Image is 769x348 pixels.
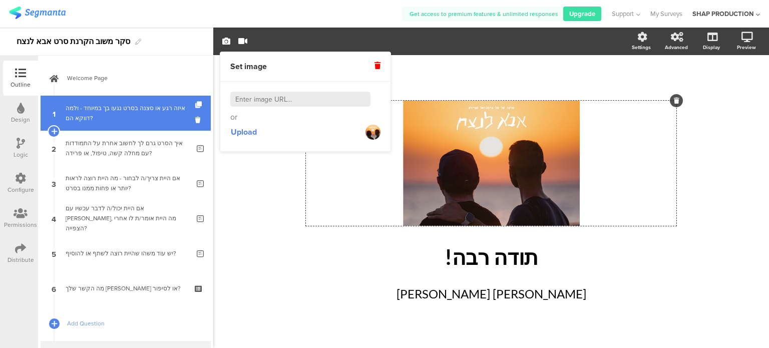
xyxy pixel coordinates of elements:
[8,185,34,194] div: Configure
[11,80,31,89] div: Outline
[67,73,195,83] span: Welcome Page
[66,283,185,293] div: מה הקשר שלך למשה או לסיפור?
[230,92,370,107] input: Enter image URL...
[14,150,28,159] div: Logic
[231,126,257,138] span: Upload
[410,10,558,19] span: Get access to premium features & unlimited responses
[230,61,267,72] span: Set image
[52,283,56,294] span: 6
[341,285,641,303] p: [PERSON_NAME] [PERSON_NAME]
[52,178,56,189] span: 3
[66,248,189,258] div: יש עוד משהו שהיית רוצה לשתף או להוסיף?
[52,248,56,259] span: 5
[52,213,56,224] span: 4
[53,108,56,119] span: 1
[4,220,37,229] div: Permissions
[8,255,34,264] div: Distribute
[195,115,204,125] i: Delete
[66,103,189,123] div: איזה רגע או סצנה בסרט נגעו בך במיוחד - ולמה דווקא הם?
[365,125,380,140] img: https%3A%2F%2Fd3718dnoaommpf.cloudfront.net%2Fsurvey%2Fending%2F8baca7c2dc085f7c7fec.png
[41,131,211,166] a: 2 איך הסרט גרם לך לחשוב אחרת על התמודדות עם מחלה קשה, טיפול, או פרידה?
[692,9,753,19] div: SHAP PRODUCTION
[230,112,237,123] span: or
[230,123,257,141] button: Upload
[11,115,30,124] div: Design
[17,34,130,50] div: סקר משוב הקרנת סרט אבא לנצח
[41,236,211,271] a: 5 יש עוד משהו שהיית רוצה לשתף או להוסיף?
[632,44,651,51] div: Settings
[66,138,189,158] div: איך הסרט גרם לך לחשוב אחרת על התמודדות עם מחלה קשה, טיפול, או פרידה?
[737,44,756,51] div: Preview
[41,271,211,306] a: 6 מה הקשר שלך [PERSON_NAME] או לסיפור?
[52,143,56,154] span: 2
[612,9,634,19] span: Support
[41,61,211,96] a: Welcome Page
[41,201,211,236] a: 4 אם היית יכול/ה לדבר עכשיו עם [PERSON_NAME], מה היית אומר/ת לו אחרי הצפייה?
[41,166,211,201] a: 3 אם היית צריך/ה לבחור - מה היית רוצה לראות יותר או פחות ממנו בסרט?
[569,9,595,19] span: Upgrade
[665,44,688,51] div: Advanced
[67,318,195,328] span: Add Question
[41,96,211,131] a: 1 איזה רגע או סצנה בסרט נגעו בך במיוחד - ולמה דווקא הם?
[306,244,676,270] p: תודה רבה!
[66,173,189,193] div: אם היית צריך/ה לבחור - מה היית רוצה לראות יותר או פחות ממנו בסרט?
[703,44,720,51] div: Display
[195,102,204,108] i: Duplicate
[9,7,66,19] img: segmanta logo
[66,203,189,233] div: אם היית יכול/ה לדבר עכשיו עם משה, מה היית אומר/ת לו אחרי הצפייה?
